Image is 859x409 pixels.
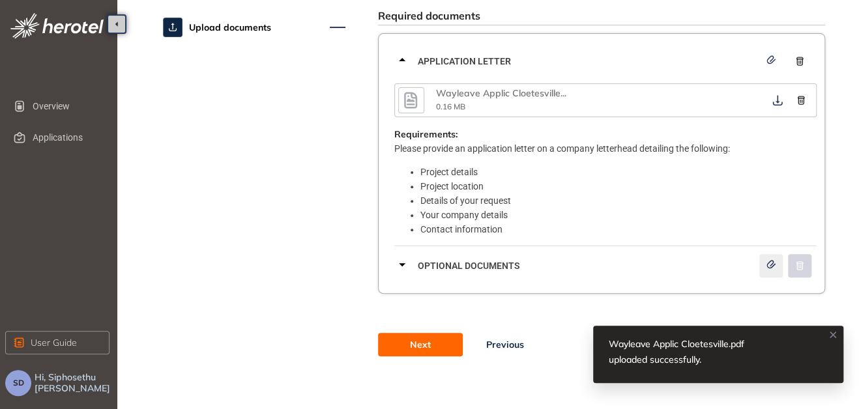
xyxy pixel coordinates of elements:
[394,246,817,285] div: Optional documents
[561,87,566,99] span: ...
[394,42,817,81] div: Application letter
[394,141,817,156] p: Please provide an application letter on a company letterhead detailing the following:
[33,93,99,119] span: Overview
[420,179,817,193] li: Project location
[420,193,817,208] li: Details of your request
[418,259,759,273] span: Optional documents
[609,336,795,367] div: Wayleave Applic Cloetesville.pdf uploaded successfully.
[436,87,561,99] span: Wayleave Applic Cloetesville
[5,370,31,396] button: SD
[410,337,431,352] span: Next
[486,337,524,352] span: Previous
[436,102,465,111] span: 0.16 MB
[13,378,24,388] span: SD
[420,165,817,179] li: Project details
[10,13,104,38] img: logo
[420,208,817,222] li: Your company details
[436,88,566,99] div: Wayleave Applic Cloetesville.pdf
[5,331,109,354] button: User Guide
[35,372,112,394] span: Hi, Siphosethu [PERSON_NAME]
[189,14,271,40] span: Upload documents
[378,9,480,22] span: Required documents
[463,333,547,356] button: Previous
[418,54,759,68] span: Application letter
[378,333,463,356] button: Next
[33,124,99,150] span: Applications
[420,222,817,236] li: Contact information
[31,335,77,350] span: User Guide
[394,129,458,140] span: Requirements:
